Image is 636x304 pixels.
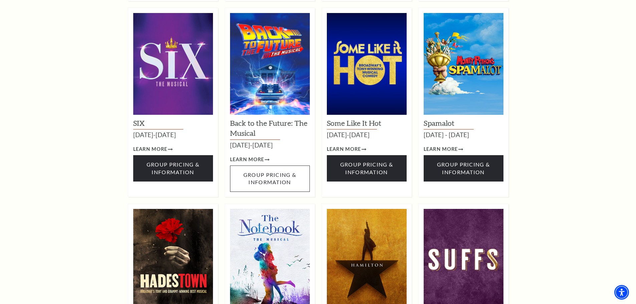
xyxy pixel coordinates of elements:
img: Some Like It Hot [327,13,407,115]
span: Group Pricing & Information [340,161,393,175]
p: [DATE]-[DATE] [133,129,213,140]
a: February 10-15, 2026 Learn More Group Pricing & Information - open in a new tab [133,145,173,154]
p: Some Like It Hot [327,118,407,130]
p: SIX [133,118,213,130]
p: Spamalot [424,118,503,130]
span: Group Pricing & Information [437,161,490,175]
a: Group Pricing & Information - open in a new tab [424,155,503,182]
a: April 14-19, 2026 Learn More Group Pricing & Information - open in a new tab [327,145,367,154]
p: Back to the Future: The Musical [230,118,310,140]
p: [DATE]-[DATE] [230,140,310,150]
img: SIX [133,13,213,115]
img: Spamalot [424,13,503,115]
span: Group Pricing & Information [243,172,296,185]
a: March 24-29, 2026 Learn More Group Pricing & Information - open in a new tab [230,156,270,164]
p: [DATE]-[DATE] [327,129,407,140]
a: Group Pricing & Information - open in a new tab [133,155,213,182]
p: [DATE] - [DATE] [424,129,503,140]
span: Learn More [424,145,458,154]
a: Group Pricing & Information - open in a new tab [230,166,310,192]
span: Learn More [230,156,264,164]
img: Back to the Future: The Musical [230,13,310,115]
span: Learn More [327,145,361,154]
span: Group Pricing & Information [147,161,199,175]
div: Accessibility Menu [614,285,629,300]
a: April 28 - May 3, 2025 Learn More Group Pricing & Information - open in a new tab [424,145,463,154]
span: Learn More [133,145,168,154]
a: Group Pricing & Information - open in a new tab [327,155,407,182]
